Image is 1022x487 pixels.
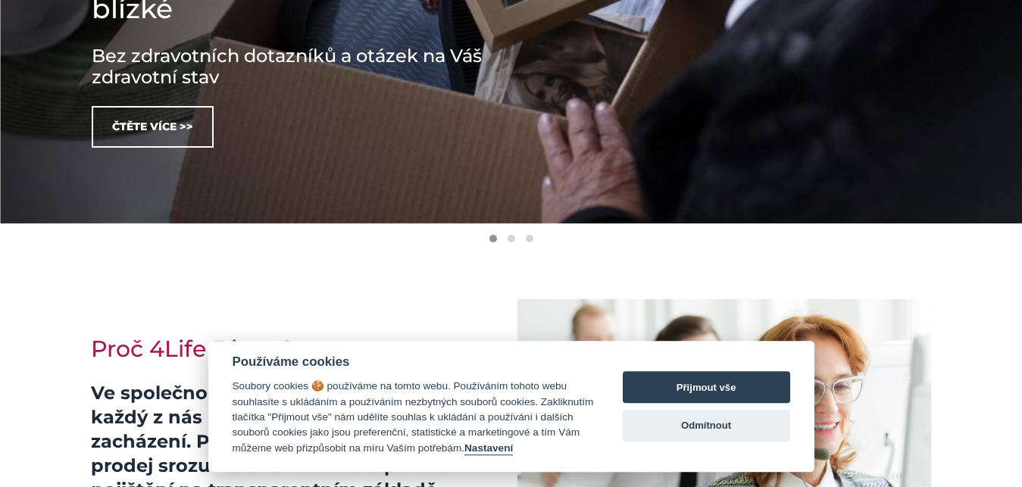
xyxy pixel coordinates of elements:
button: Nastavení [464,442,513,455]
button: Přijmout vše [623,371,790,403]
button: Odmítnout [623,410,790,442]
div: Soubory cookies 🍪 používáme na tomto webu. Používáním tohoto webu souhlasíte s ukládáním a použív... [233,379,594,456]
a: Čtěte více >> [92,106,214,148]
div: Používáme cookies [233,354,594,370]
h3: Bez zdravotních dotazníků a otázek na Váš zdravotní stav [92,45,546,88]
h2: Proč 4Life Direct? [91,336,500,363]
